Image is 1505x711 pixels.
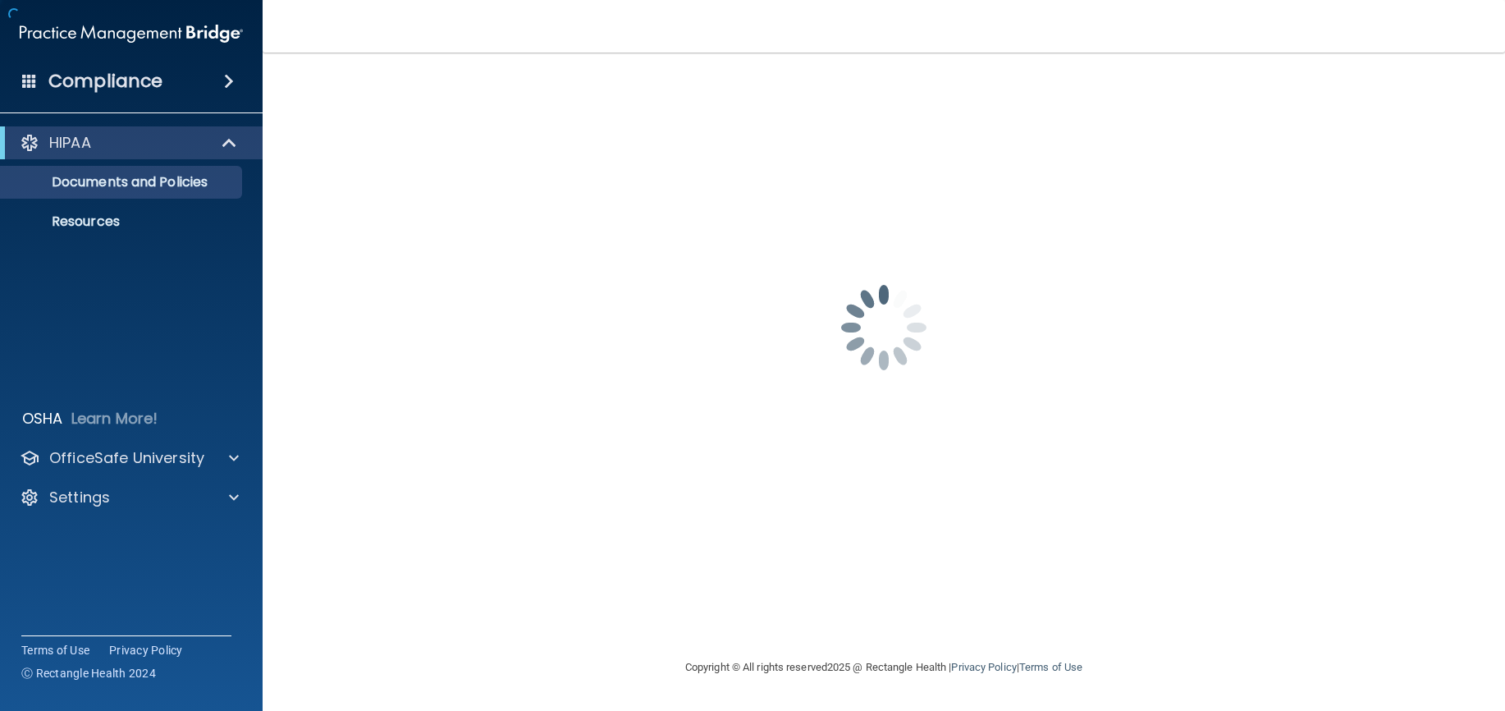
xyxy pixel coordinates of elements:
p: OSHA [22,409,63,429]
a: Privacy Policy [109,642,183,658]
a: Terms of Use [21,642,89,658]
p: Resources [11,213,235,230]
a: HIPAA [20,133,238,153]
img: spinner.e123f6fc.gif [802,245,966,410]
img: PMB logo [20,17,243,50]
p: Documents and Policies [11,174,235,190]
p: HIPAA [49,133,91,153]
a: Settings [20,488,239,507]
p: Settings [49,488,110,507]
span: Ⓒ Rectangle Health 2024 [21,665,156,681]
a: Privacy Policy [951,661,1016,673]
div: Copyright © All rights reserved 2025 @ Rectangle Health | | [584,641,1183,694]
a: Terms of Use [1019,661,1082,673]
p: OfficeSafe University [49,448,204,468]
a: OfficeSafe University [20,448,239,468]
p: Learn More! [71,409,158,429]
h4: Compliance [48,70,162,93]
